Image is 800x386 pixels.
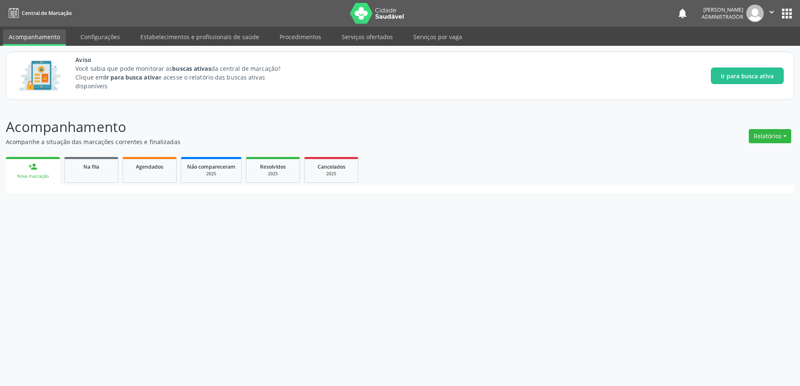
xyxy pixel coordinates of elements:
span: Agendados [136,163,163,170]
p: Acompanhe a situação das marcações correntes e finalizadas [6,137,557,146]
button:  [764,5,780,22]
a: Serviços por vaga [407,30,468,44]
div: 2025 [310,171,352,177]
p: Acompanhamento [6,117,557,137]
button: notifications [677,7,688,19]
i:  [767,7,776,17]
a: Acompanhamento [3,30,66,46]
span: Na fila [83,163,99,170]
span: Central de Marcação [22,10,72,17]
strong: Ir para busca ativa [104,73,158,81]
p: Você sabia que pode monitorar as da central de marcação? Clique em e acesse o relatório das busca... [75,64,296,90]
button: apps [780,6,794,21]
div: [PERSON_NAME] [702,6,743,13]
span: Não compareceram [187,163,235,170]
button: Ir para busca ativa [711,67,784,84]
button: Relatórios [749,129,791,143]
span: Aviso [75,55,296,64]
strong: buscas ativas [172,65,211,72]
span: Resolvidos [260,163,286,170]
img: img [746,5,764,22]
a: Procedimentos [274,30,327,44]
img: Imagem de CalloutCard [16,57,64,95]
a: Central de Marcação [6,6,72,20]
span: Ir para busca ativa [721,72,774,80]
span: Administrador [702,13,743,20]
div: 2025 [187,171,235,177]
div: person_add [28,162,37,171]
div: 2025 [252,171,294,177]
a: Serviços ofertados [336,30,399,44]
a: Estabelecimentos e profissionais de saúde [135,30,265,44]
a: Configurações [75,30,126,44]
div: Nova marcação [12,173,54,179]
span: Cancelados [317,163,345,170]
